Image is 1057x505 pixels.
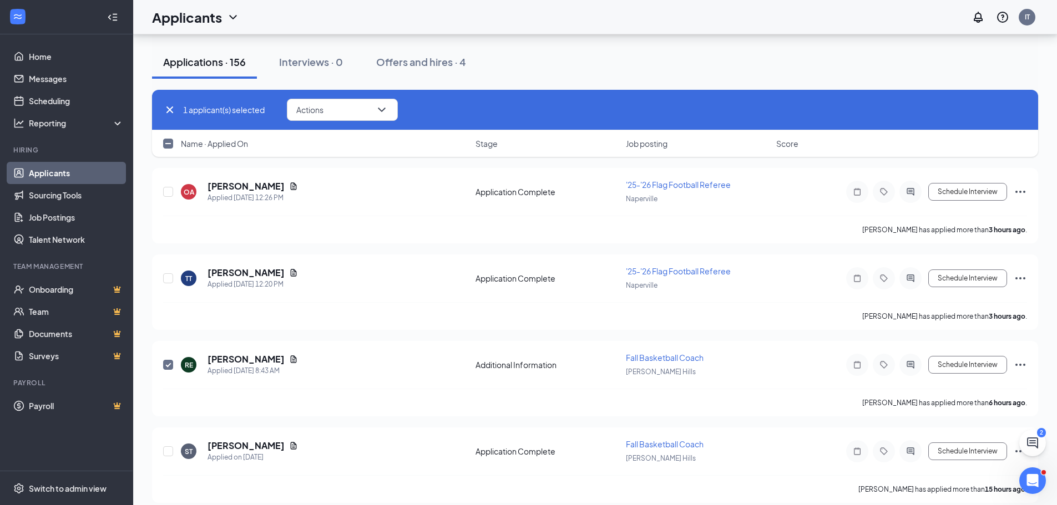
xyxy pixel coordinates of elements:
p: [PERSON_NAME] has applied more than . [862,312,1027,321]
b: 3 hours ago [989,226,1025,234]
span: 1 applicant(s) selected [183,104,265,116]
a: SurveysCrown [29,345,124,367]
svg: Ellipses [1014,185,1027,198]
svg: Settings [13,483,24,494]
span: Naperville [626,281,658,289]
p: [PERSON_NAME] has applied more than . [862,398,1027,407]
h5: [PERSON_NAME] [208,353,285,365]
div: Applications · 156 [163,55,246,69]
svg: ChevronDown [375,103,388,116]
svg: Note [851,360,864,369]
div: Additional Information [476,359,619,370]
div: OA [184,187,194,197]
p: [PERSON_NAME] has applied more than . [858,484,1027,494]
div: Reporting [29,118,124,129]
svg: ActiveChat [904,274,917,283]
span: [PERSON_NAME] Hills [626,454,696,462]
svg: Document [289,355,298,364]
div: ST [185,447,193,456]
div: Application Complete [476,273,619,284]
div: Application Complete [476,186,619,197]
svg: QuestionInfo [996,11,1009,24]
div: Hiring [13,145,122,155]
b: 6 hours ago [989,399,1025,407]
div: IT [1025,12,1030,22]
svg: Ellipses [1014,272,1027,285]
span: Score [776,138,798,149]
div: RE [185,360,193,370]
svg: ActiveChat [904,360,917,369]
a: DocumentsCrown [29,323,124,345]
svg: Tag [877,360,891,369]
a: OnboardingCrown [29,278,124,300]
span: Actions [296,106,323,114]
div: Applied [DATE] 12:20 PM [208,279,298,290]
a: Sourcing Tools [29,184,124,206]
svg: Note [851,187,864,196]
svg: Document [289,182,298,191]
div: Application Complete [476,446,619,457]
div: Team Management [13,262,122,271]
iframe: Intercom live chat [1019,467,1046,494]
svg: ActiveChat [904,187,917,196]
a: Talent Network [29,228,124,251]
svg: ChatActive [1026,436,1039,450]
button: ChatActive [1019,430,1046,456]
b: 15 hours ago [985,485,1025,493]
b: 3 hours ago [989,312,1025,320]
a: Home [29,45,124,68]
a: Scheduling [29,90,124,112]
div: Interviews · 0 [279,55,343,69]
div: Payroll [13,378,122,387]
svg: WorkstreamLogo [12,11,23,22]
svg: Collapse [107,12,118,23]
span: [PERSON_NAME] Hills [626,368,696,376]
div: Applied [DATE] 12:26 PM [208,192,298,203]
div: Switch to admin view [29,483,107,494]
h1: Applicants [152,8,222,27]
svg: Note [851,274,864,283]
div: Applied [DATE] 8:43 AM [208,365,298,376]
span: Fall Basketball Coach [626,439,704,449]
div: 2 [1037,428,1046,437]
a: PayrollCrown [29,395,124,417]
a: Applicants [29,162,124,184]
span: '25-'26 Flag Football Referee [626,266,731,276]
svg: Cross [163,103,176,116]
svg: Tag [877,187,891,196]
svg: Note [851,447,864,456]
svg: Document [289,268,298,277]
h5: [PERSON_NAME] [208,180,285,192]
svg: Ellipses [1014,445,1027,458]
a: TeamCrown [29,300,124,323]
button: ActionsChevronDown [287,99,398,121]
p: [PERSON_NAME] has applied more than . [862,225,1027,234]
a: Messages [29,68,124,90]
span: Stage [476,138,498,149]
button: Schedule Interview [928,442,1007,460]
svg: ChevronDown [226,11,240,24]
span: Fall Basketball Coach [626,353,704,363]
h5: [PERSON_NAME] [208,440,285,452]
svg: Analysis [13,118,24,129]
div: Offers and hires · 4 [376,55,466,69]
span: Job posting [626,138,667,149]
div: TT [185,274,192,283]
svg: Document [289,441,298,450]
svg: Ellipses [1014,358,1027,371]
button: Schedule Interview [928,183,1007,201]
h5: [PERSON_NAME] [208,267,285,279]
svg: Tag [877,274,891,283]
svg: Notifications [972,11,985,24]
span: Naperville [626,195,658,203]
button: Schedule Interview [928,356,1007,374]
svg: Tag [877,447,891,456]
span: Name · Applied On [181,138,248,149]
button: Schedule Interview [928,269,1007,287]
span: '25-'26 Flag Football Referee [626,180,731,190]
div: Applied on [DATE] [208,452,298,463]
svg: ActiveChat [904,447,917,456]
a: Job Postings [29,206,124,228]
